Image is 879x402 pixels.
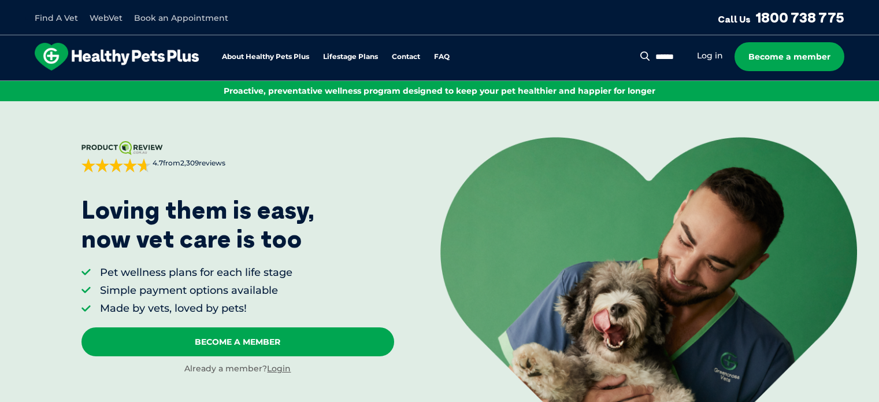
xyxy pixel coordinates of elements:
[224,86,655,96] span: Proactive, preventative wellness program designed to keep your pet healthier and happier for longer
[718,13,751,25] span: Call Us
[81,158,151,172] div: 4.7 out of 5 stars
[323,53,378,61] a: Lifestage Plans
[81,327,395,356] a: Become A Member
[81,141,395,172] a: 4.7from2,309reviews
[134,13,228,23] a: Book an Appointment
[153,158,163,167] strong: 4.7
[81,363,395,375] div: Already a member?
[697,50,723,61] a: Log in
[35,13,78,23] a: Find A Vet
[434,53,450,61] a: FAQ
[90,13,123,23] a: WebVet
[100,283,292,298] li: Simple payment options available
[392,53,420,61] a: Contact
[151,158,225,168] span: from
[222,53,309,61] a: About Healthy Pets Plus
[735,42,844,71] a: Become a member
[35,43,199,71] img: hpp-logo
[267,363,291,374] a: Login
[81,196,315,254] p: Loving them is easy, now vet care is too
[718,9,844,26] a: Call Us1800 738 775
[100,265,292,280] li: Pet wellness plans for each life stage
[100,301,292,316] li: Made by vets, loved by pets!
[638,50,652,62] button: Search
[180,158,225,167] span: 2,309 reviews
